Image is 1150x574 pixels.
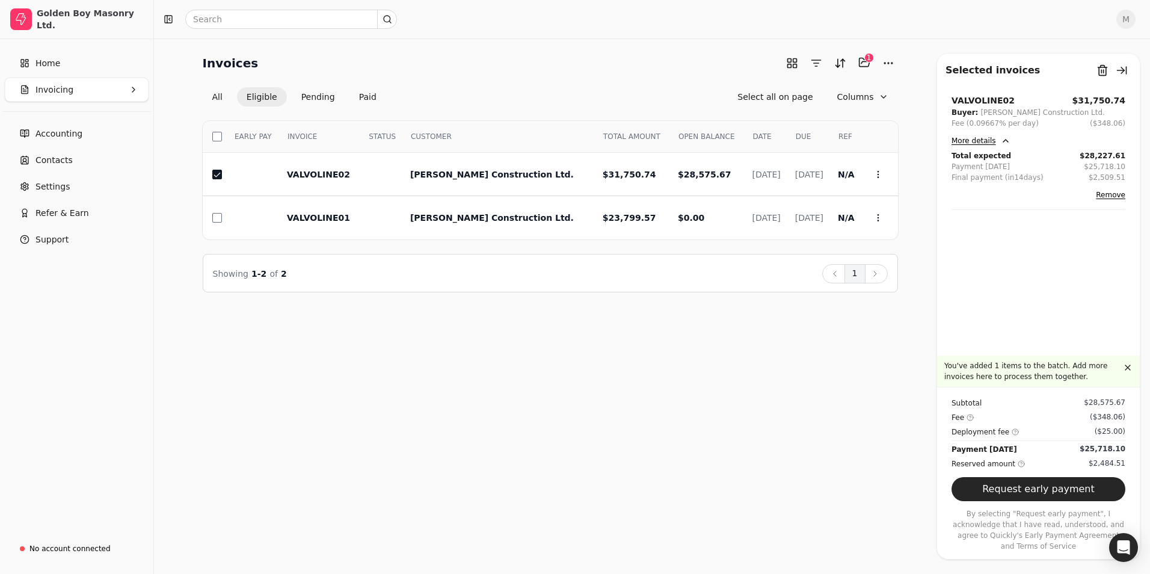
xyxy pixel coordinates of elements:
[752,170,780,179] span: [DATE]
[5,538,149,560] a: No account connected
[1096,188,1125,202] button: Remove
[1109,533,1138,562] div: Open Intercom Messenger
[952,477,1125,501] button: Request early payment
[828,87,898,106] button: Column visibility settings
[269,269,278,279] span: of
[5,78,149,102] button: Invoicing
[838,131,852,142] span: REF
[411,131,452,142] span: CUSTOMER
[844,264,866,283] button: 1
[1080,443,1125,454] div: $25,718.10
[35,207,89,220] span: Refer & Earn
[603,170,656,179] span: $31,750.74
[1072,94,1125,107] button: $31,750.74
[410,170,574,179] span: [PERSON_NAME] Construction Ltd.
[952,508,1125,552] p: By selecting "Request early payment", I acknowledge that I have read, understood, and agree to Qu...
[952,426,1019,438] div: Deployment fee
[287,131,317,142] span: INVOICE
[203,87,232,106] button: All
[5,51,149,75] a: Home
[1084,161,1125,172] div: $25,718.10
[1116,10,1136,29] button: M
[831,54,850,73] button: Sort
[369,131,396,142] span: STATUS
[952,94,1015,107] div: VALVOLINE02
[980,107,1105,118] div: [PERSON_NAME] Construction Ltd.
[952,107,978,118] div: Buyer:
[1090,118,1125,129] button: ($348.06)
[678,170,731,179] span: $28,575.67
[1090,412,1125,422] div: ($348.06)
[952,150,1011,161] div: Total expected
[952,134,1010,148] button: More details
[292,87,345,106] button: Pending
[35,84,73,96] span: Invoicing
[5,148,149,172] a: Contacts
[5,122,149,146] a: Accounting
[1089,458,1125,469] div: $2,484.51
[752,131,771,142] span: DATE
[29,543,111,554] div: No account connected
[795,213,823,223] span: [DATE]
[35,181,70,193] span: Settings
[864,53,874,63] div: 1
[37,7,143,31] div: Golden Boy Masonry Ltd.
[952,172,1044,183] div: Final payment (in 14 days)
[952,443,1017,455] div: Payment [DATE]
[5,174,149,199] a: Settings
[203,87,386,106] div: Invoice filter options
[35,233,69,246] span: Support
[728,87,822,106] button: Select all on page
[838,170,855,179] span: N/A
[251,269,266,279] span: 1 - 2
[1084,397,1125,408] div: $28,575.67
[1089,172,1125,183] div: $2,509.51
[603,213,656,223] span: $23,799.57
[603,131,660,142] span: TOTAL AMOUNT
[952,458,1025,470] div: Reserved amount
[410,213,574,223] span: [PERSON_NAME] Construction Ltd.
[952,118,1039,129] div: Fee (0.09667% per day)
[796,131,811,142] span: DUE
[35,128,82,140] span: Accounting
[237,87,287,106] button: Eligible
[287,213,350,223] span: VALVOLINE01
[944,360,1121,382] p: You've added 1 items to the batch. Add more invoices here to process them together.
[1080,150,1125,161] div: $28,227.61
[287,170,350,179] span: VALVOLINE02
[952,397,982,409] div: Subtotal
[1095,426,1125,437] div: ($25.00)
[838,213,855,223] span: N/A
[203,54,259,73] h2: Invoices
[281,269,287,279] span: 2
[795,170,823,179] span: [DATE]
[952,412,974,424] div: Fee
[678,213,704,223] span: $0.00
[235,131,271,142] span: EARLY PAY
[349,87,386,106] button: Paid
[185,10,397,29] input: Search
[678,131,735,142] span: OPEN BALANCE
[213,269,248,279] span: Showing
[35,57,60,70] span: Home
[952,161,1010,172] div: Payment [DATE]
[946,63,1040,78] div: Selected invoices
[879,54,898,73] button: More
[752,213,780,223] span: [DATE]
[5,201,149,225] button: Refer & Earn
[35,154,73,167] span: Contacts
[855,53,874,72] button: Batch (1)
[5,227,149,252] button: Support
